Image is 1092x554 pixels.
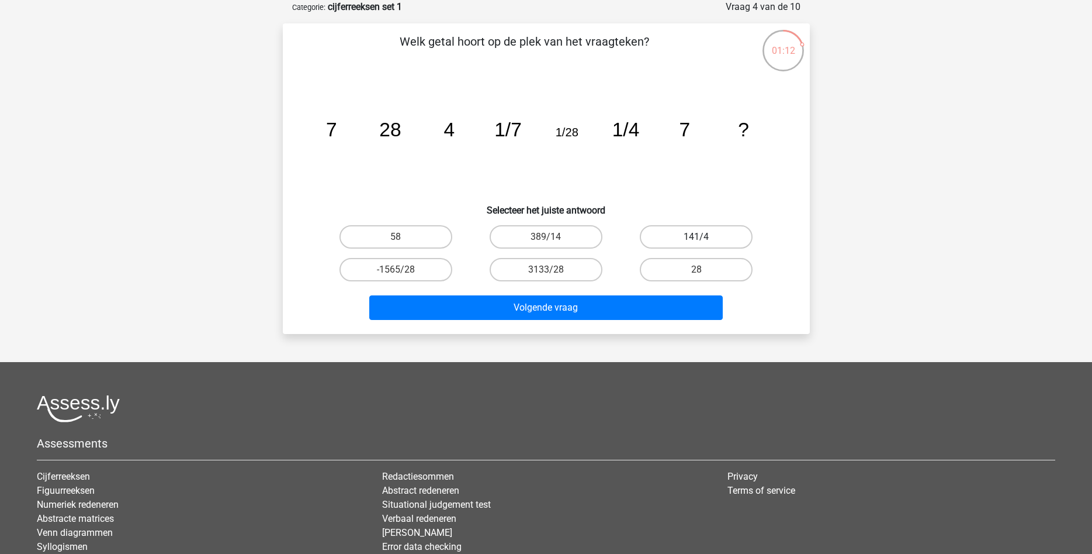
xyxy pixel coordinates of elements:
[37,527,113,538] a: Venn diagrammen
[679,119,690,140] tspan: 7
[325,119,337,140] tspan: 7
[339,225,452,249] label: 58
[382,471,454,482] a: Redactiesommen
[555,126,578,139] tspan: 1/28
[37,395,120,422] img: Assessly logo
[37,513,114,524] a: Abstracte matrices
[612,119,639,140] tspan: 1/4
[382,499,491,510] a: Situational judgement test
[37,541,88,552] a: Syllogismen
[490,258,602,281] label: 3133/28
[738,119,749,140] tspan: ?
[328,1,402,12] strong: cijferreeksen set 1
[727,485,795,496] a: Terms of service
[37,471,90,482] a: Cijferreeksen
[37,485,95,496] a: Figuurreeksen
[382,541,462,552] a: Error data checking
[443,119,455,140] tspan: 4
[494,119,522,140] tspan: 1/7
[382,513,456,524] a: Verbaal redeneren
[382,527,452,538] a: [PERSON_NAME]
[292,3,325,12] small: Categorie:
[339,258,452,281] label: -1565/28
[640,258,753,281] label: 28
[640,225,753,249] label: 141/4
[301,195,791,216] h6: Selecteer het juiste antwoord
[369,295,723,320] button: Volgende vraag
[37,499,119,510] a: Numeriek redeneren
[379,119,401,140] tspan: 28
[301,33,747,68] p: Welk getal hoort op de plek van het vraagteken?
[761,29,805,58] div: 01:12
[727,471,758,482] a: Privacy
[382,485,459,496] a: Abstract redeneren
[490,225,602,249] label: 389/14
[37,436,1055,450] h5: Assessments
